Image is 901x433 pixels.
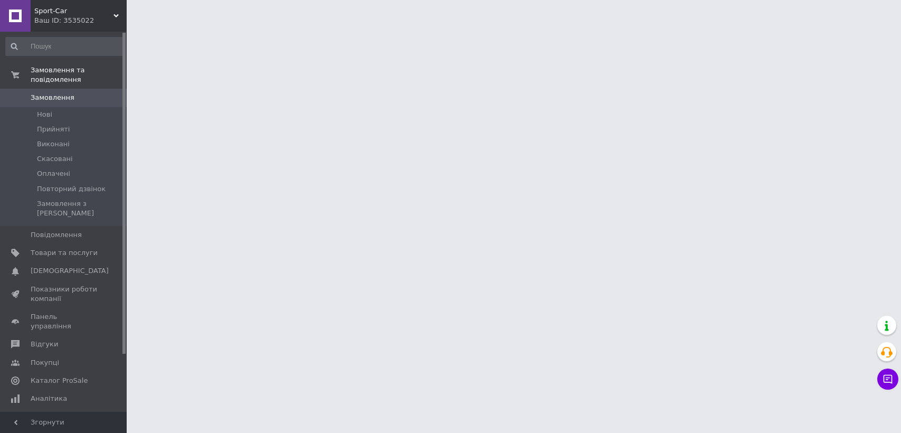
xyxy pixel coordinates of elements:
input: Пошук [5,37,124,56]
button: Чат з покупцем [877,369,898,390]
span: Панель управління [31,312,98,331]
span: Показники роботи компанії [31,285,98,304]
span: Замовлення з [PERSON_NAME] [37,199,123,218]
span: Покупці [31,358,59,368]
span: Каталог ProSale [31,376,88,385]
span: Прийняті [37,125,70,134]
div: Ваш ID: 3535022 [34,16,127,25]
span: Sport-Car [34,6,113,16]
span: [DEMOGRAPHIC_DATA] [31,266,109,276]
span: Відгуки [31,340,58,349]
span: Повідомлення [31,230,82,240]
span: Повторний дзвінок [37,184,106,194]
span: Аналітика [31,394,67,403]
span: Виконані [37,139,70,149]
span: Замовлення та повідомлення [31,65,127,84]
span: Замовлення [31,93,74,102]
span: Скасовані [37,154,73,164]
span: Нові [37,110,52,119]
span: Товари та послуги [31,248,98,258]
span: Оплачені [37,169,70,178]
